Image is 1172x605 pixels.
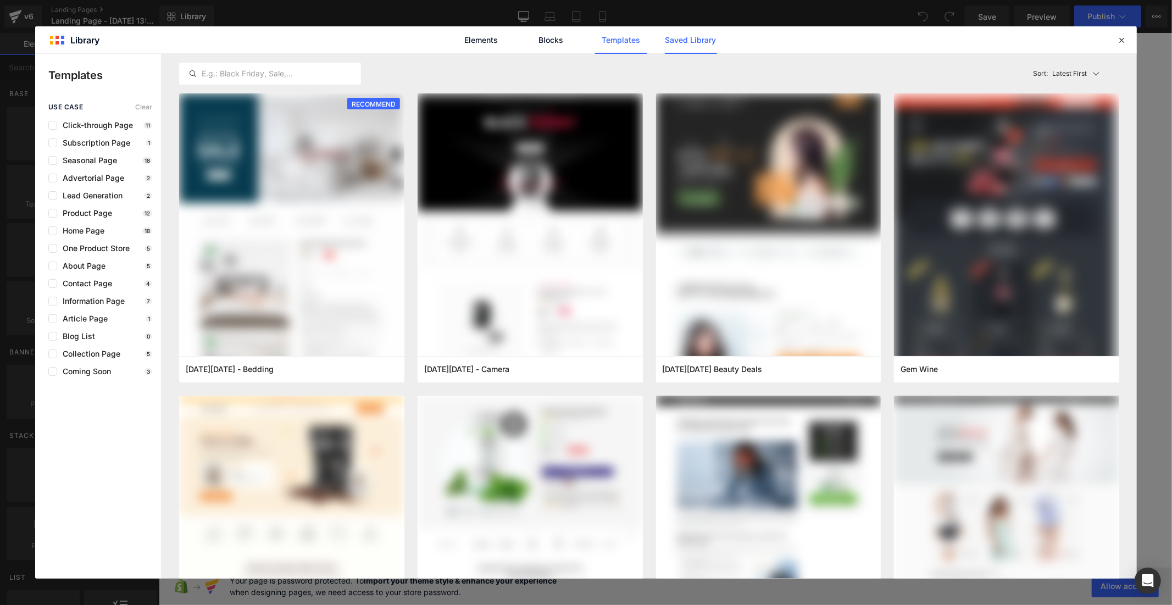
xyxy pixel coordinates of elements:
[145,368,152,375] p: 3
[195,111,819,124] p: Start building your page
[57,349,120,358] span: Collection Page
[1053,69,1087,79] p: Latest First
[145,351,152,357] p: 5
[57,297,125,306] span: Information Page
[1034,70,1048,77] span: Sort:
[146,315,152,322] p: 1
[347,98,400,110] span: RECOMMEND
[186,364,274,374] span: Cyber Monday - Bedding
[57,367,111,376] span: Coming Soon
[57,174,124,182] span: Advertorial Page
[656,93,881,396] img: bb39deda-7990-40f7-8e83-51ac06fbe917.png
[48,103,83,111] span: use case
[57,279,112,288] span: Contact Page
[57,314,108,323] span: Article Page
[143,122,152,129] p: 11
[195,276,819,284] p: or Drag & Drop elements from left sidebar
[142,157,152,164] p: 18
[1135,568,1161,594] div: Open Intercom Messenger
[145,175,152,181] p: 2
[57,332,95,341] span: Blog List
[894,93,1119,396] img: 415fe324-69a9-4270-94dc-8478512c9daa.png
[457,245,556,267] a: Explore Template
[424,364,509,374] span: Black Friday - Camera
[57,226,104,235] span: Home Page
[663,364,763,374] span: Black Friday Beauty Deals
[145,192,152,199] p: 2
[901,364,938,374] span: Gem Wine
[48,67,161,84] p: Templates
[456,26,508,54] a: Elements
[145,263,152,269] p: 5
[146,140,152,146] p: 1
[57,156,117,165] span: Seasonal Page
[144,280,152,287] p: 4
[595,26,647,54] a: Templates
[665,26,717,54] a: Saved Library
[57,121,133,130] span: Click-through Page
[145,298,152,304] p: 7
[142,227,152,234] p: 18
[145,333,152,340] p: 0
[135,103,152,111] span: Clear
[145,245,152,252] p: 5
[142,210,152,217] p: 12
[57,138,130,147] span: Subscription Page
[180,67,360,80] input: E.g.: Black Friday, Sale,...
[57,209,112,218] span: Product Page
[57,191,123,200] span: Lead Generation
[525,26,577,54] a: Blocks
[1029,63,1120,85] button: Latest FirstSort:Latest First
[57,262,105,270] span: About Page
[57,244,130,253] span: One Product Store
